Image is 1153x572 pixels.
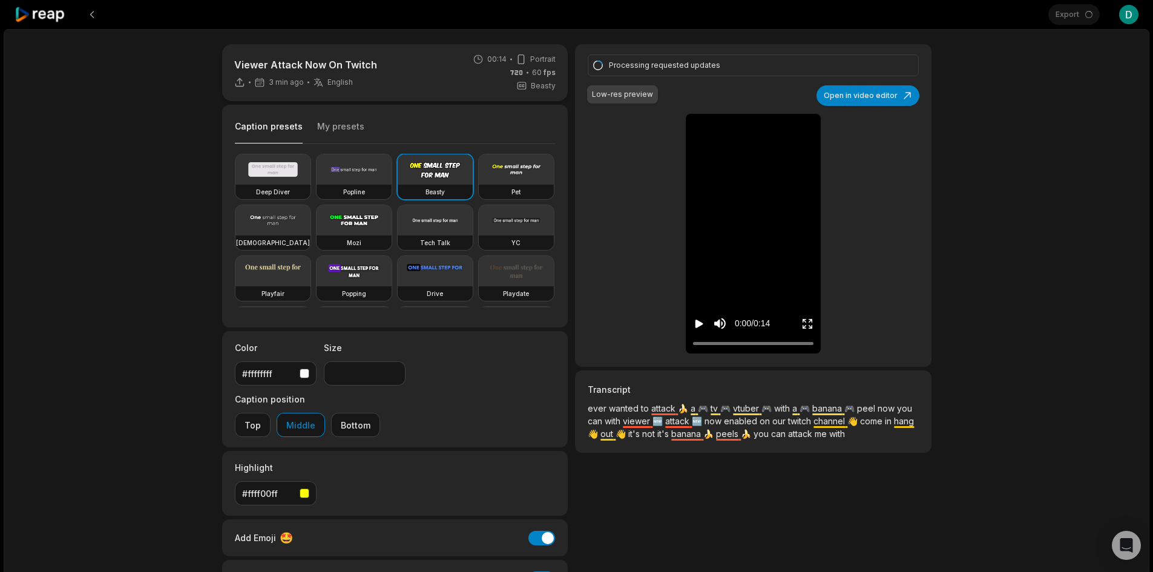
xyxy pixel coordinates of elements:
span: twitch [788,416,813,426]
button: My presets [317,120,364,143]
span: channel [813,416,847,426]
h3: Drive [427,289,443,298]
span: to [641,403,651,413]
div: Processing requested updates [609,60,893,71]
div: #ffff00ff [242,487,295,500]
span: a [691,403,698,413]
button: Mute sound [712,316,728,331]
h3: Transcript [588,383,918,396]
h3: Tech Talk [420,238,450,248]
label: Caption position [235,393,380,406]
span: out [600,429,616,439]
span: Add Emoji [235,531,276,544]
h3: Playdate [503,289,529,298]
span: attack [665,416,692,426]
h3: Playfair [261,289,284,298]
button: #ffffffff [235,361,317,386]
span: come [860,416,885,426]
span: you [897,403,912,413]
p: 🍌 🎮 🎮 🎮 🎮 🎮 🆕 🆕 👋 👋 👋 🍌 🍌 [588,402,918,450]
div: Open Intercom Messenger [1112,531,1141,560]
span: with [829,429,845,439]
span: 00:14 [487,54,507,65]
span: viewer [623,416,652,426]
button: Enter Fullscreen [801,312,813,335]
span: you [754,429,771,439]
span: banana [812,403,844,413]
h3: Deep Diver [256,187,290,197]
span: 3 min ago [269,77,304,87]
p: Viewer Attack Now On Twitch [234,58,377,72]
span: now [705,416,724,426]
label: Size [324,341,406,354]
span: it's [657,429,671,439]
span: it's [628,429,642,439]
h3: [DEMOGRAPHIC_DATA] [236,238,310,248]
span: 60 [532,67,556,78]
button: Caption presets [235,120,303,144]
button: Play video [693,312,705,335]
span: attack [788,429,815,439]
span: peel [857,403,878,413]
h3: Popline [343,187,365,197]
span: enabled [724,416,760,426]
h3: Beasty [425,187,445,197]
button: Middle [277,413,325,437]
button: Bottom [331,413,380,437]
h3: YC [511,238,521,248]
span: a [792,403,800,413]
button: #ffff00ff [235,481,317,505]
button: Top [235,413,271,437]
span: hang [894,416,914,426]
span: in [885,416,894,426]
span: Portrait [530,54,556,65]
span: 🤩 [280,530,293,546]
span: now [878,403,897,413]
span: our [772,416,788,426]
span: fps [544,68,556,77]
span: on [760,416,772,426]
button: Open in video editor [816,85,919,106]
label: Color [235,341,317,354]
span: Beasty [531,81,556,91]
span: English [327,77,353,87]
div: #ffffffff [242,367,295,380]
span: vtuber [733,403,761,413]
span: me [815,429,829,439]
h3: Mozi [347,238,361,248]
span: tv [711,403,720,413]
span: not [642,429,657,439]
span: with [605,416,623,426]
span: can [771,429,788,439]
span: banana [671,429,703,439]
h3: Pet [511,187,521,197]
span: can [588,416,605,426]
label: Highlight [235,461,317,474]
span: ever [588,403,609,413]
div: Low-res preview [592,89,653,100]
span: with [774,403,792,413]
span: wanted [609,403,641,413]
span: attack [651,403,678,413]
span: peels [716,429,741,439]
h3: Popping [342,289,366,298]
div: 0:00 / 0:14 [735,317,770,330]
